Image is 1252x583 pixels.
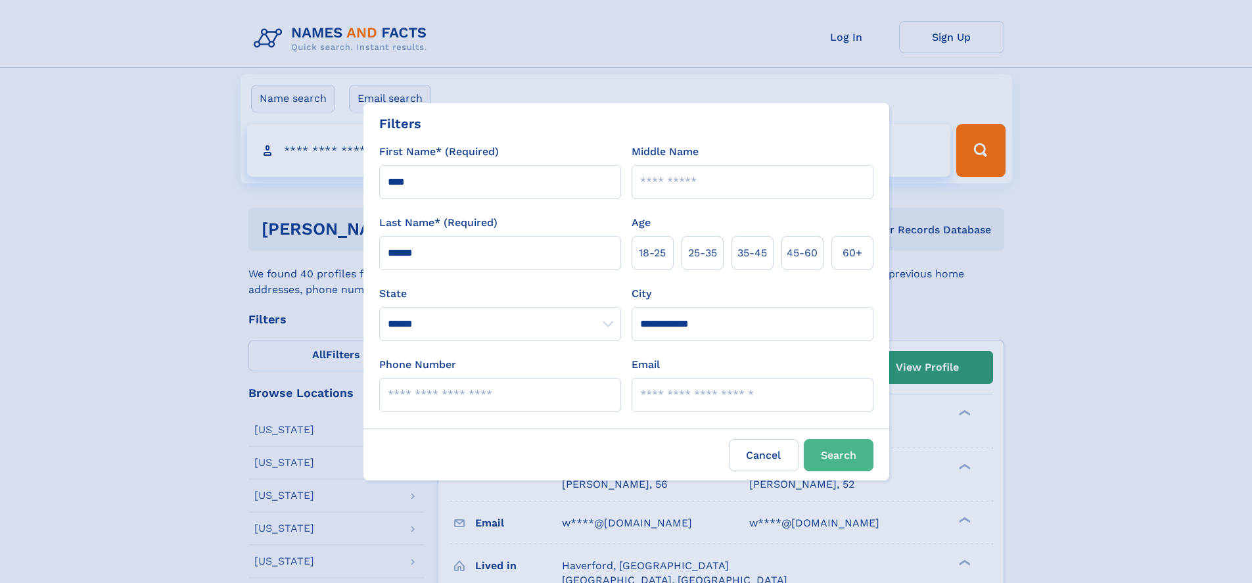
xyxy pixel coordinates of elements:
span: 60+ [843,245,862,261]
button: Search [804,439,873,471]
span: 35‑45 [737,245,767,261]
span: 25‑35 [688,245,717,261]
span: 45‑60 [787,245,818,261]
span: 18‑25 [639,245,666,261]
label: Middle Name [632,144,699,160]
label: Last Name* (Required) [379,215,498,231]
label: Phone Number [379,357,456,373]
label: First Name* (Required) [379,144,499,160]
label: Cancel [729,439,799,471]
div: Filters [379,114,421,133]
label: Age [632,215,651,231]
label: City [632,286,651,302]
label: Email [632,357,660,373]
label: State [379,286,621,302]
